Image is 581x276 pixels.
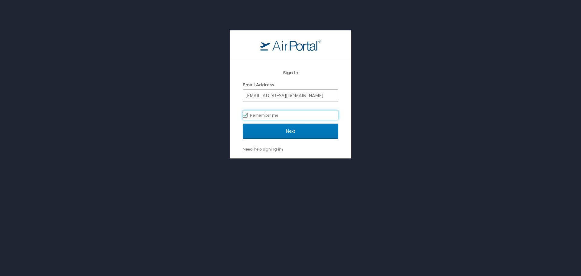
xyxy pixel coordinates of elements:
img: logo [260,40,321,51]
a: Need help signing in? [243,147,283,151]
input: Next [243,124,338,139]
h2: Sign In [243,69,338,76]
label: Email Address [243,82,274,87]
label: Remember me [243,111,338,120]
